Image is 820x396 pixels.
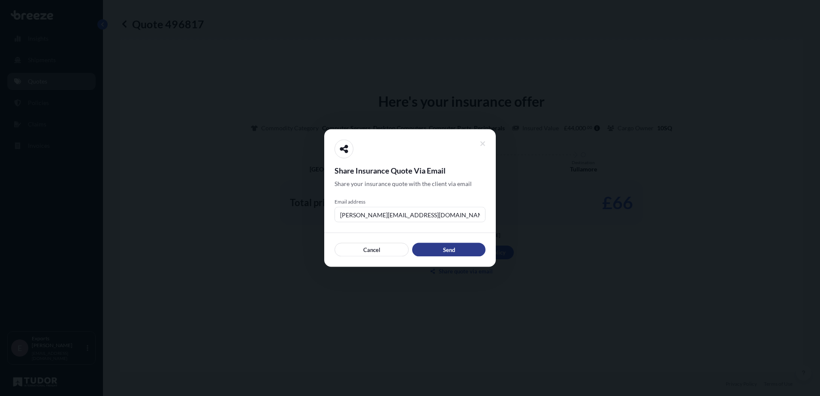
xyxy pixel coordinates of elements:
[363,246,380,254] p: Cancel
[412,243,485,257] button: Send
[335,180,472,188] span: Share your insurance quote with the client via email
[335,207,485,222] input: example@gmail.com
[335,198,485,205] span: Email address
[335,243,409,257] button: Cancel
[335,165,485,176] span: Share Insurance Quote Via Email
[443,246,455,254] p: Send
